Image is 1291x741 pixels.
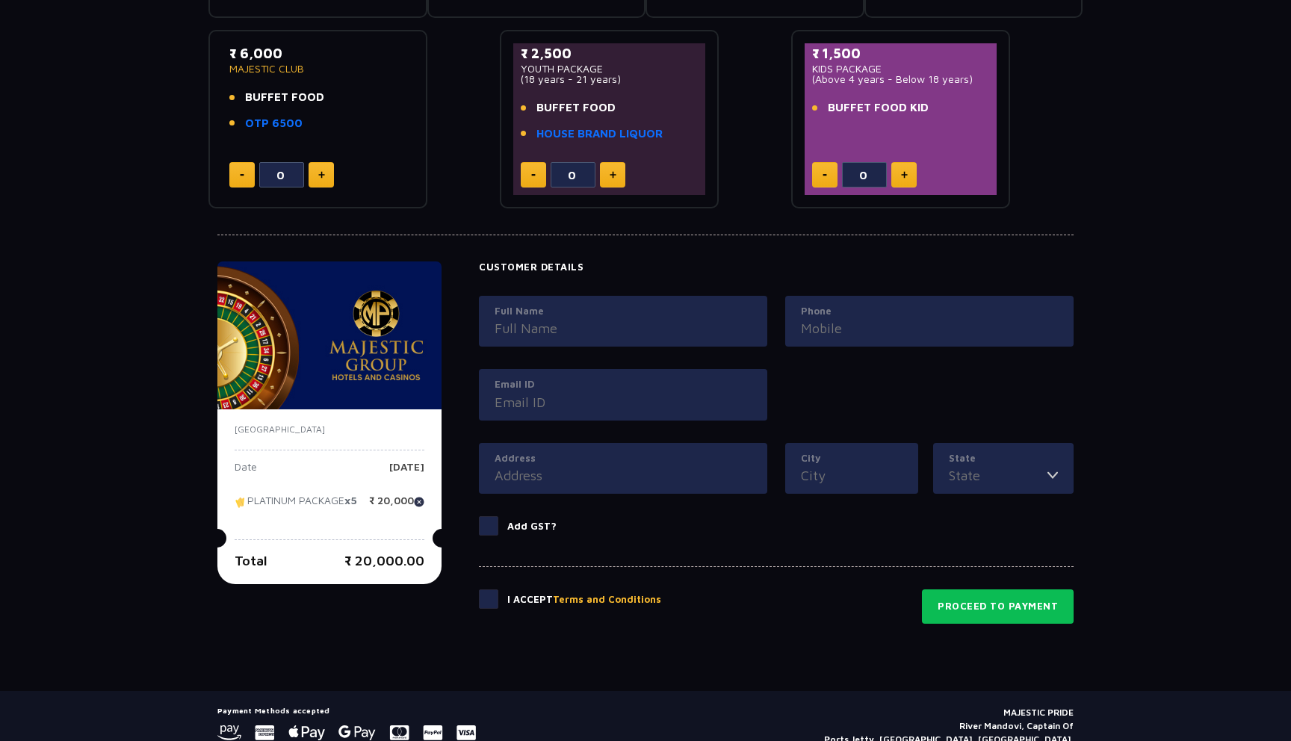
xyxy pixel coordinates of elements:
label: Email ID [495,377,752,392]
label: Full Name [495,304,752,319]
a: OTP 6500 [245,115,303,132]
button: Proceed to Payment [922,589,1074,624]
p: ₹ 20,000 [369,495,424,518]
p: [DATE] [389,462,424,484]
img: minus [531,174,536,176]
input: State [949,465,1047,486]
input: Mobile [801,318,1058,338]
img: minus [240,174,244,176]
label: State [949,451,1058,466]
span: BUFFET FOOD [245,89,324,106]
p: KIDS PACKAGE [812,63,989,74]
img: minus [823,174,827,176]
p: MAJESTIC CLUB [229,63,406,74]
input: Email ID [495,392,752,412]
strong: x5 [344,494,357,507]
a: HOUSE BRAND LIQUOR [536,125,663,143]
img: plus [610,171,616,179]
p: YOUTH PACKAGE [521,63,698,74]
input: Full Name [495,318,752,338]
label: City [801,451,903,466]
p: (18 years - 21 years) [521,74,698,84]
button: Terms and Conditions [553,592,661,607]
p: Date [235,462,257,484]
p: PLATINUM PACKAGE [235,495,357,518]
span: BUFFET FOOD KID [828,99,929,117]
img: toggler icon [1047,465,1058,486]
label: Phone [801,304,1058,319]
p: ₹ 20,000.00 [344,551,424,571]
p: (Above 4 years - Below 18 years) [812,74,989,84]
img: plus [318,171,325,179]
input: City [801,465,903,486]
p: ₹ 1,500 [812,43,989,63]
img: majesticPride-banner [217,261,442,409]
p: Add GST? [507,519,557,534]
img: plus [901,171,908,179]
img: tikcet [235,495,247,509]
p: ₹ 6,000 [229,43,406,63]
p: Total [235,551,267,571]
span: BUFFET FOOD [536,99,616,117]
p: I Accept [507,592,661,607]
label: Address [495,451,752,466]
input: Address [495,465,752,486]
p: [GEOGRAPHIC_DATA] [235,423,424,436]
h5: Payment Methods accepted [217,706,476,715]
h4: Customer Details [479,261,1074,273]
p: ₹ 2,500 [521,43,698,63]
